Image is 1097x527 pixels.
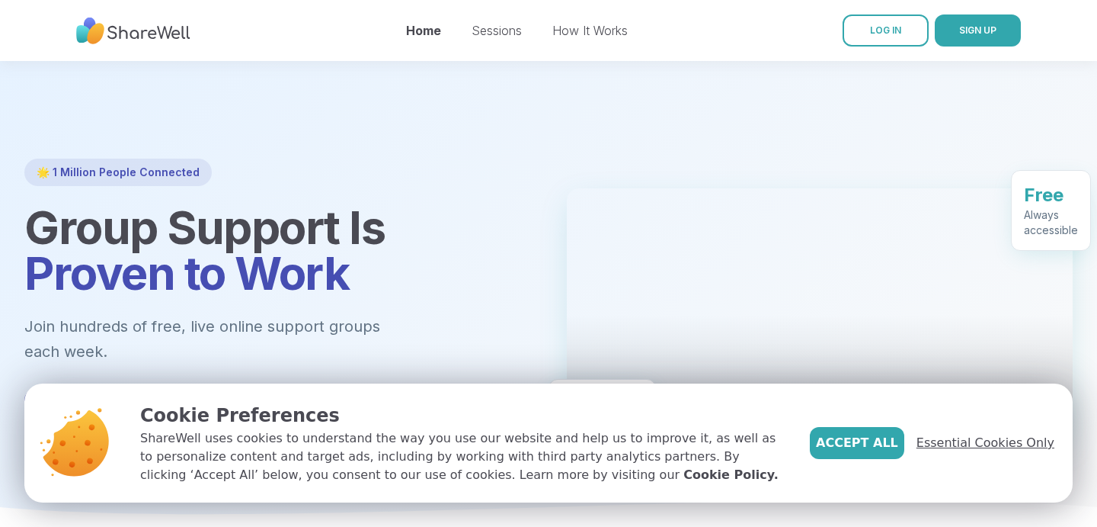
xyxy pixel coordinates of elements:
[870,24,901,36] span: LOG IN
[24,159,212,186] div: 🌟 1 Million People Connected
[935,14,1021,47] button: SIGN UP
[76,10,190,52] img: ShareWell Nav Logo
[406,23,441,38] a: Home
[24,246,349,300] span: Proven to Work
[140,402,785,429] p: Cookie Preferences
[810,427,904,459] button: Accept All
[683,466,778,484] a: Cookie Policy.
[959,24,996,36] span: SIGN UP
[1024,207,1078,237] div: Always accessible
[1024,182,1078,207] div: Free
[816,434,898,452] span: Accept All
[24,204,530,296] h1: Group Support Is
[916,434,1054,452] span: Essential Cookies Only
[552,23,628,38] a: How It Works
[24,314,463,364] p: Join hundreds of free, live online support groups each week.
[843,14,929,47] a: LOG IN
[140,429,785,484] p: ShareWell uses cookies to understand the way you use our website and help us to improve it, as we...
[472,23,522,38] a: Sessions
